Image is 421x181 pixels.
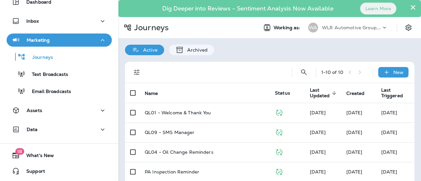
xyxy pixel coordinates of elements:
p: Inbox [26,18,39,24]
button: Learn More [360,3,396,14]
span: Last Updated [310,87,330,99]
p: Data [27,127,38,132]
td: [DATE] [376,123,414,142]
span: Unknown [310,129,326,135]
span: Published [275,148,283,154]
p: QL01 - Welcome & Thank You [145,110,211,115]
p: Assets [27,108,42,113]
button: Data [7,123,112,136]
p: Email Broadcasts [25,89,71,95]
span: Created [346,90,373,96]
button: Close [410,2,416,12]
span: Support [20,169,45,176]
span: Jason Munk [310,169,326,175]
p: Marketing [27,37,50,43]
span: Published [275,129,283,135]
button: Settings [403,22,414,34]
button: 18What's New [7,149,112,162]
button: Email Broadcasts [7,84,112,98]
span: Created [346,91,365,96]
p: Text Broadcasts [25,72,68,78]
button: Filters [130,66,143,79]
p: QL04 - Oil Change Reminders [145,149,213,155]
p: WLR Automotive Group, Inc. [322,25,381,30]
button: Support [7,165,112,178]
span: J-P Scoville [346,169,362,175]
button: Marketing [7,34,112,47]
p: QL09 - SMS Manager [145,130,195,135]
p: Active [140,47,158,53]
td: [DATE] [376,142,414,162]
span: Published [275,168,283,174]
span: Developer Integrations [310,110,326,116]
span: Name [145,90,167,96]
span: Published [275,109,283,115]
span: Name [145,91,158,96]
p: PA Inspection Reminder [145,169,199,174]
span: What's New [20,153,54,161]
button: Assets [7,104,112,117]
span: Last Triggered [381,87,411,99]
span: Last Triggered [381,87,403,99]
span: 18 [15,148,24,155]
p: Archived [184,47,208,53]
span: Jason Munk [310,149,326,155]
p: Journeys [132,23,169,33]
div: WA [308,23,318,33]
span: Last Updated [310,87,338,99]
td: [DATE] [376,103,414,123]
span: Status [275,90,290,96]
p: Dig Deeper into Reviews - Sentiment Analysis Now Available [143,8,353,10]
p: Journeys [26,55,53,61]
div: 1 - 10 of 10 [321,70,343,75]
span: Unknown [346,149,362,155]
button: Text Broadcasts [7,67,112,81]
button: Journeys [7,50,112,64]
span: Working as: [274,25,302,31]
button: Inbox [7,14,112,28]
button: Search Journeys [297,66,310,79]
p: New [393,70,404,75]
span: Unknown [346,129,362,135]
span: Jason Munk [346,110,362,116]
